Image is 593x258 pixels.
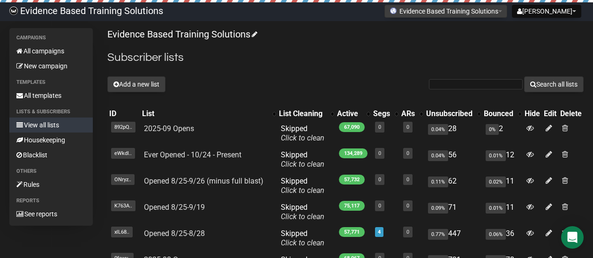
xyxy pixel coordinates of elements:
a: 0 [406,124,409,130]
span: K763A.. [111,200,135,211]
div: List [142,109,268,118]
a: Click to clean [281,212,324,221]
span: 0.09% [428,203,448,214]
a: 2025-09 Opens [144,124,194,133]
td: 12 [482,147,523,173]
a: Housekeeping [9,133,93,147]
a: Opened 8/25-8/28 [144,229,205,238]
a: Click to clean [281,133,324,142]
a: New campaign [9,59,93,74]
span: Skipped [281,229,324,247]
div: Unsubscribed [426,109,473,118]
a: All templates [9,88,93,103]
td: 36 [482,225,523,251]
a: 0 [406,150,409,156]
img: favicons [390,7,397,15]
a: Click to clean [281,160,324,169]
span: 892pQ.. [111,122,135,133]
li: Others [9,166,93,177]
a: 0 [378,124,381,130]
td: 28 [424,120,482,147]
span: Skipped [281,203,324,221]
div: Hide [525,109,540,118]
button: [PERSON_NAME] [512,5,581,18]
td: 11 [482,199,523,225]
span: 134,289 [339,148,368,158]
span: Skipped [281,177,324,195]
a: Click to clean [281,186,324,195]
span: 0.06% [486,229,506,240]
td: 56 [424,147,482,173]
span: 0.01% [486,203,506,214]
span: 0.11% [428,177,448,187]
th: Active: No sort applied, activate to apply an ascending sort [335,107,371,120]
a: Ever Opened - 10/24 - Present [144,150,241,159]
span: ONryz.. [111,174,135,185]
a: All campaigns [9,44,93,59]
a: Rules [9,177,93,192]
th: List: No sort applied, activate to apply an ascending sort [140,107,277,120]
span: 0.01% [486,150,506,161]
a: 0 [406,229,409,235]
div: Active [337,109,362,118]
a: Opened 8/25-9/26 (minus full blast) [144,177,263,185]
button: Add a new list [107,76,165,92]
img: 6a635aadd5b086599a41eda90e0773ac [9,7,18,15]
a: 0 [378,150,381,156]
button: Search all lists [524,76,584,92]
li: Templates [9,77,93,88]
span: 57,732 [339,175,365,184]
li: Lists & subscribers [9,106,93,118]
a: 4 [378,229,381,235]
a: See reports [9,206,93,221]
span: 67,090 [339,122,365,132]
th: Delete: No sort applied, sorting is disabled [558,107,584,120]
td: 447 [424,225,482,251]
div: Open Intercom Messenger [561,226,584,249]
li: Reports [9,195,93,206]
button: Evidence Based Training Solutions [384,5,507,18]
a: Blacklist [9,147,93,162]
a: View all lists [9,118,93,133]
td: 11 [482,173,523,199]
th: Bounced: No sort applied, activate to apply an ascending sort [482,107,523,120]
h2: Subscriber lists [107,49,584,66]
th: Hide: No sort applied, sorting is disabled [523,107,542,120]
span: Skipped [281,124,324,142]
span: 0.04% [428,124,448,135]
td: 71 [424,199,482,225]
span: xlL68.. [111,227,133,237]
a: 0 [406,203,409,209]
div: Bounced [484,109,513,118]
span: eWkdI.. [111,148,135,159]
div: List Cleaning [279,109,326,118]
a: Opened 8/25-9/19 [144,203,205,212]
span: Skipped [281,150,324,169]
div: ARs [401,109,415,118]
div: Segs [373,109,390,118]
a: 0 [378,203,381,209]
span: 0% [486,124,499,135]
span: 0.02% [486,177,506,187]
a: 0 [378,177,381,183]
li: Campaigns [9,32,93,44]
th: ARs: No sort applied, activate to apply an ascending sort [399,107,424,120]
th: Edit: No sort applied, sorting is disabled [542,107,558,120]
th: Segs: No sort applied, activate to apply an ascending sort [371,107,399,120]
td: 62 [424,173,482,199]
span: 75,117 [339,201,365,211]
th: Unsubscribed: No sort applied, activate to apply an ascending sort [424,107,482,120]
a: 0 [406,177,409,183]
div: Edit [544,109,556,118]
th: ID: No sort applied, sorting is disabled [107,107,140,120]
span: 57,771 [339,227,365,237]
span: 0.77% [428,229,448,240]
span: 0.04% [428,150,448,161]
th: List Cleaning: No sort applied, activate to apply an ascending sort [277,107,335,120]
td: 2 [482,120,523,147]
a: Click to clean [281,238,324,247]
div: Delete [560,109,582,118]
a: Evidence Based Training Solutions [107,29,256,40]
div: ID [109,109,138,118]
